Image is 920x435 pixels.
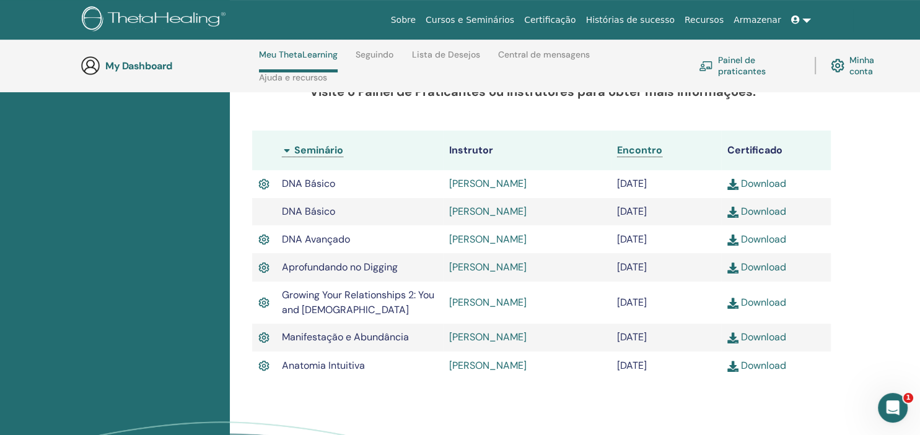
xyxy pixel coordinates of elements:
td: [DATE] [611,198,721,225]
a: Encontro [617,144,662,157]
a: Download [727,233,786,246]
a: Lista de Desejos [412,50,480,69]
td: [DATE] [611,351,721,379]
a: [PERSON_NAME] [449,296,527,309]
img: download.svg [727,207,738,218]
a: Central de mensagens [498,50,590,69]
td: [DATE] [611,253,721,281]
img: Active Certificate [258,260,269,275]
span: Anatomia Intuitiva [282,359,365,372]
img: download.svg [727,332,738,343]
span: DNA Básico [282,205,335,218]
a: [PERSON_NAME] [449,359,527,372]
a: Download [727,296,786,309]
a: Download [727,177,786,190]
a: Armazenar [729,9,786,32]
a: Download [727,205,786,218]
img: cog.svg [831,56,844,75]
span: Manifestação e Abundância [282,330,409,343]
img: Active Certificate [258,330,269,345]
img: generic-user-icon.jpg [81,56,100,75]
a: [PERSON_NAME] [449,177,527,190]
img: logo.png [82,6,230,34]
td: [DATE] [611,324,721,351]
a: [PERSON_NAME] [449,205,527,218]
th: Certificado [721,131,831,170]
iframe: Intercom live chat [878,393,908,423]
a: Painel de praticantes [699,52,800,79]
img: Active Certificate [258,232,269,248]
img: Active Certificate [258,358,269,374]
a: Meu ThetaLearning [259,50,338,72]
img: download.svg [727,235,738,246]
td: [DATE] [611,282,721,324]
img: download.svg [727,179,738,190]
img: download.svg [727,262,738,273]
span: 1 [903,393,913,403]
h3: My Dashboard [105,60,229,72]
a: Download [727,261,786,273]
img: download.svg [727,361,738,372]
a: Sobre [386,9,421,32]
span: Aprofundando no Digging [282,261,398,273]
a: Ajuda e recursos [259,72,327,92]
img: download.svg [727,298,738,309]
a: Download [727,330,786,343]
a: [PERSON_NAME] [449,261,527,273]
span: Growing Your Relationships 2: You and [DEMOGRAPHIC_DATA] [282,288,434,316]
a: Cursos e Seminários [421,9,519,32]
a: Certificação [519,9,580,32]
a: Seguindo [356,50,393,69]
a: [PERSON_NAME] [449,330,527,343]
img: Active Certificate [258,176,269,192]
img: Active Certificate [258,295,269,311]
td: [DATE] [611,225,721,253]
td: [DATE] [611,170,721,198]
span: DNA Avançado [282,233,350,246]
a: Histórias de sucesso [581,9,680,32]
a: Minha conta [831,52,897,79]
a: Recursos [680,9,729,32]
span: DNA Básico [282,177,335,190]
th: Instrutor [443,131,611,170]
a: Download [727,359,786,372]
img: chalkboard-teacher.svg [699,61,713,71]
a: [PERSON_NAME] [449,233,527,246]
b: Visite o Painel de Praticantes ou Instrutores para obter mais informações. [310,84,756,100]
